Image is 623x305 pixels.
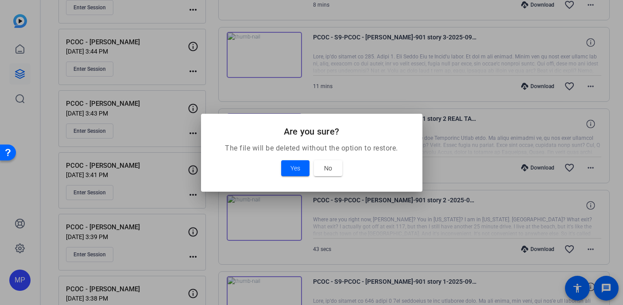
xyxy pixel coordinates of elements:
span: Yes [290,163,300,174]
span: No [324,163,332,174]
p: The file will be deleted without the option to restore. [212,143,412,154]
h2: Are you sure? [212,124,412,139]
button: No [314,160,342,176]
button: Yes [281,160,310,176]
